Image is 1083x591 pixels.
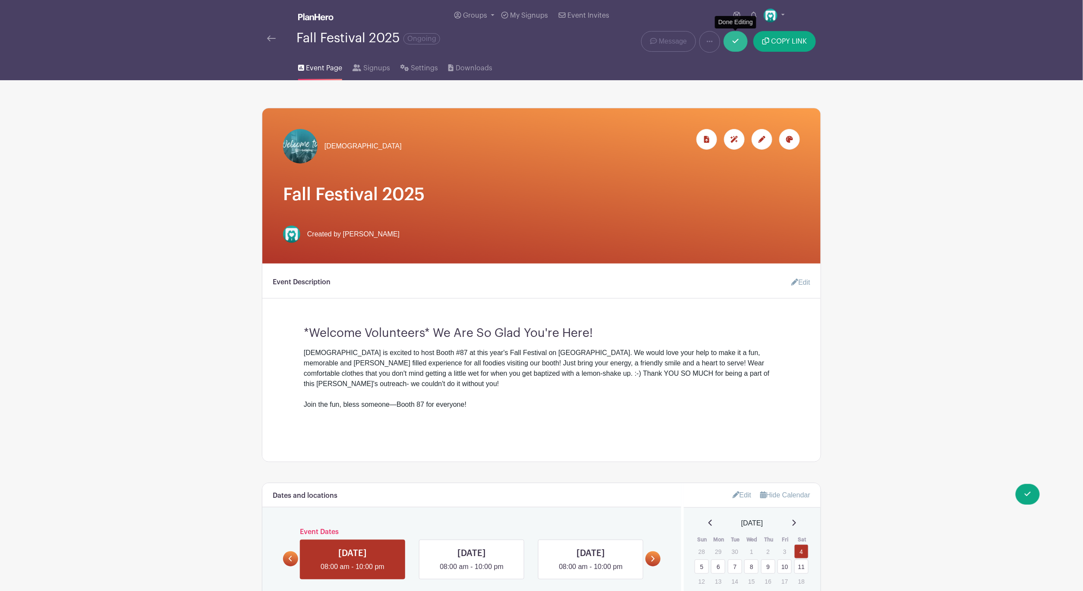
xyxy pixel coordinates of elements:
a: 6 [711,560,725,574]
th: Sun [694,535,711,544]
span: Groups [463,12,488,19]
a: Message [641,31,696,52]
h1: Fall Festival 2025 [283,184,800,205]
a: 4 [794,544,809,559]
span: Settings [411,63,438,73]
span: Ongoing [403,33,440,44]
span: [DATE] [741,518,763,528]
th: Sat [794,535,811,544]
a: Edit [784,274,810,291]
h6: Event Description [273,278,331,286]
p: 29 [711,545,725,558]
a: Hide Calendar [760,491,810,499]
span: Event Page [306,63,342,73]
th: Fri [777,535,794,544]
button: COPY LINK [753,31,816,52]
span: Created by [PERSON_NAME] [307,229,400,239]
a: 9 [761,560,775,574]
th: Thu [761,535,778,544]
p: 13 [711,575,725,588]
p: 2 [761,545,775,558]
p: 18 [794,575,809,588]
a: 7 [728,560,742,574]
span: Downloads [456,63,492,73]
h3: *Welcome Volunteers* We Are So Glad You're Here! [304,319,779,341]
img: IMG_2713.JPG [283,226,300,243]
div: Fall Festival 2025 [296,31,440,45]
p: 16 [761,575,775,588]
h6: Dates and locations [273,492,337,500]
span: Signups [363,63,390,73]
p: 3 [778,545,792,558]
th: Wed [744,535,761,544]
img: back-arrow-29a5d9b10d5bd6ae65dc969a981735edf675c4d7a1fe02e03b50dbd4ba3cdb55.svg [267,35,276,41]
span: [DEMOGRAPHIC_DATA] [324,141,402,151]
a: Signups [353,53,390,80]
a: Settings [400,53,438,80]
a: 5 [695,560,709,574]
p: 12 [695,575,709,588]
p: 28 [695,545,709,558]
a: Edit [733,488,752,502]
th: Tue [727,535,744,544]
a: Downloads [448,53,492,80]
div: [DEMOGRAPHIC_DATA] is excited to host Booth #87 at this year's Fall Festival on [GEOGRAPHIC_DATA]... [304,348,779,410]
img: IMG_2713.JPG [764,9,778,22]
img: logo_white-6c42ec7e38ccf1d336a20a19083b03d10ae64f83f12c07503d8b9e83406b4c7d.svg [298,13,334,20]
th: Mon [711,535,727,544]
p: 14 [728,575,742,588]
a: 10 [778,560,792,574]
span: Event Invites [567,12,609,19]
h6: Event Dates [298,528,645,536]
p: 1 [744,545,759,558]
span: Message [659,36,687,47]
img: IMG_0089.jpeg [283,129,318,163]
span: COPY LINK [771,38,807,45]
a: Event Page [298,53,342,80]
p: 15 [744,575,759,588]
a: [DEMOGRAPHIC_DATA] [283,129,402,163]
div: Done Editing [715,16,756,28]
a: 11 [794,560,809,574]
p: 30 [728,545,742,558]
p: 17 [778,575,792,588]
a: 8 [744,560,759,574]
span: My Signups [510,12,548,19]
